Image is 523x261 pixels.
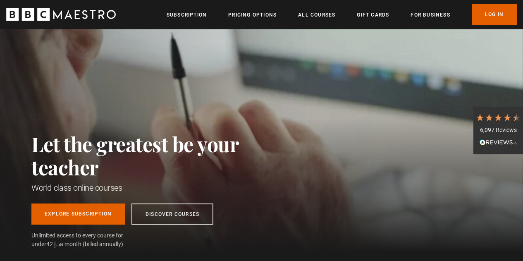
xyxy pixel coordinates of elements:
[228,11,277,19] a: Pricing Options
[31,204,125,225] a: Explore Subscription
[131,204,213,225] a: Discover Courses
[472,4,517,25] a: Log In
[6,8,116,21] svg: BBC Maestro
[475,126,521,134] div: 6,097 Reviews
[31,182,275,194] h1: World-class online courses
[473,107,523,155] div: 6,097 ReviewsRead All Reviews
[298,11,335,19] a: All Courses
[31,132,275,179] h2: Let the greatest be your teacher
[475,113,521,122] div: 4.7 Stars
[167,4,517,25] nav: Primary
[480,139,517,145] img: REVIEWS.io
[167,11,207,19] a: Subscription
[411,11,450,19] a: For business
[357,11,389,19] a: Gift Cards
[475,138,521,148] div: Read All Reviews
